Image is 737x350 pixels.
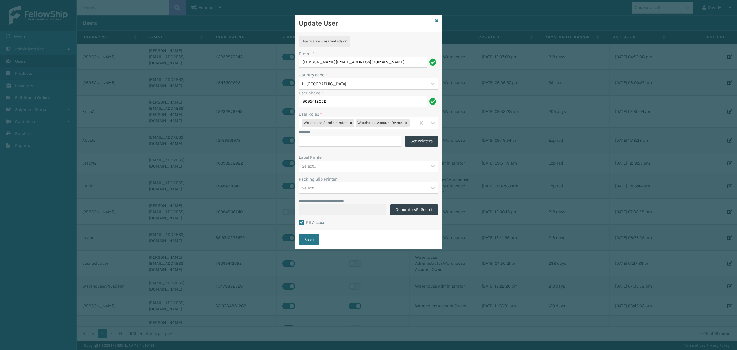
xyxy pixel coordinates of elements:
[405,136,438,147] button: Get Printers
[302,185,316,191] div: Select...
[302,119,348,127] div: Warehouse Administrator
[321,39,348,43] span: desireeladson
[302,39,321,43] span: Username :
[299,234,319,245] button: Save
[299,154,323,161] label: Label Printer
[299,19,433,28] h3: Update User
[299,220,325,225] label: PII Access
[299,111,322,117] label: User Roles
[302,81,427,87] div: 1 | [GEOGRAPHIC_DATA]
[299,50,314,57] label: E-mail
[299,176,337,182] label: Packing Slip Printer
[302,163,316,169] div: Select...
[356,119,403,127] div: Warehouse Account Owner
[299,72,327,78] label: Country code
[390,204,438,215] button: Generate API Secret
[299,90,323,96] label: User phone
